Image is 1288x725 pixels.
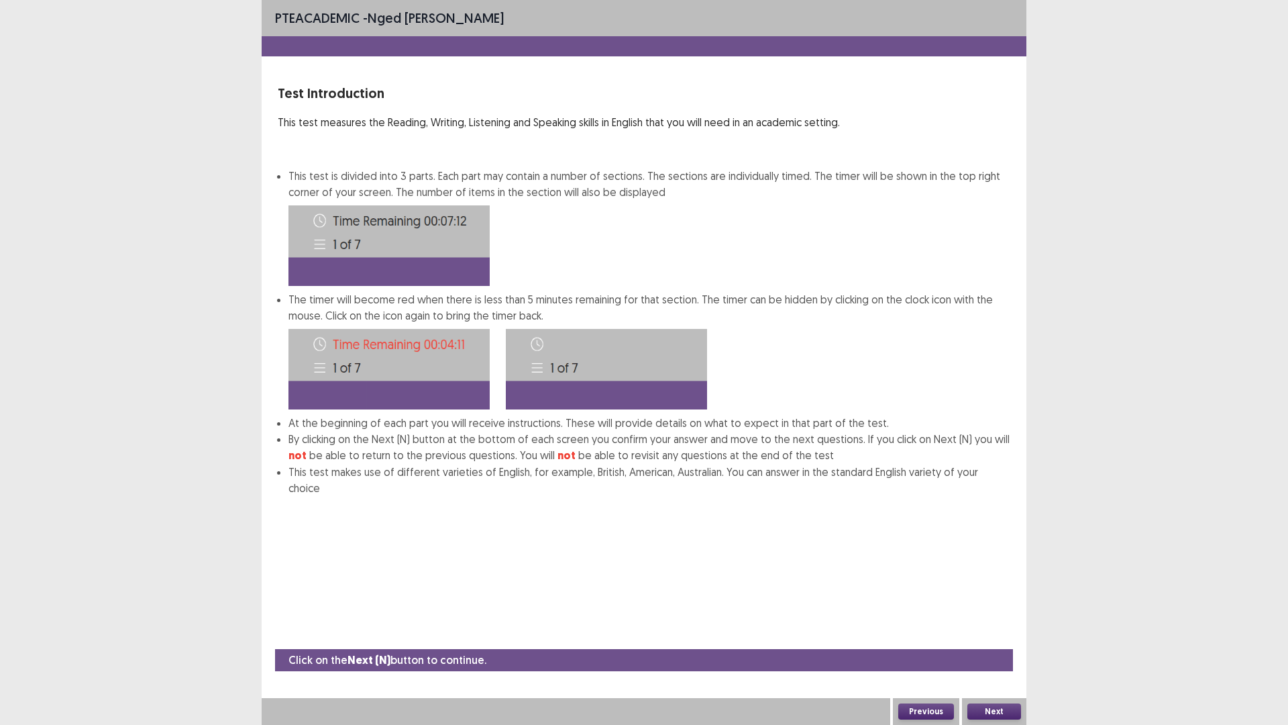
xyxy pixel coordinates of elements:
[557,448,576,463] strong: not
[288,291,1010,415] li: The timer will become red when there is less than 5 minutes remaining for that section. The timer...
[288,464,1010,496] li: This test makes use of different varieties of English, for example, British, American, Australian...
[288,448,307,463] strong: not
[288,205,490,286] img: Time-image
[898,704,954,720] button: Previous
[278,83,1010,103] p: Test Introduction
[347,653,390,667] strong: Next (N)
[967,704,1021,720] button: Next
[288,415,1010,431] li: At the beginning of each part you will receive instructions. These will provide details on what t...
[288,329,490,409] img: Time-image
[288,431,1010,464] li: By clicking on the Next (N) button at the bottom of each screen you confirm your answer and move ...
[278,114,1010,130] p: This test measures the Reading, Writing, Listening and Speaking skills in English that you will n...
[275,8,504,28] p: - Nged [PERSON_NAME]
[288,652,486,669] p: Click on the button to continue.
[275,9,360,26] span: PTE academic
[288,168,1010,286] li: This test is divided into 3 parts. Each part may contain a number of sections. The sections are i...
[506,329,707,409] img: Time-image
